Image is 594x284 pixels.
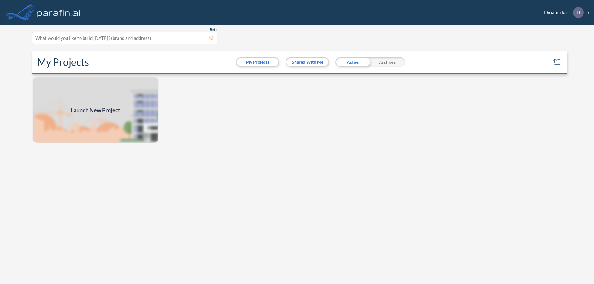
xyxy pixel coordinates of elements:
[210,27,217,32] span: Beta
[370,57,405,67] div: Archived
[36,6,81,19] img: logo
[552,57,562,67] button: sort
[576,10,580,15] p: D
[32,77,159,143] a: Launch New Project
[335,57,370,67] div: Active
[71,106,120,114] span: Launch New Project
[37,56,89,68] h2: My Projects
[32,77,159,143] img: add
[286,58,328,66] button: Shared With Me
[237,58,278,66] button: My Projects
[535,7,589,18] div: Dinamicka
